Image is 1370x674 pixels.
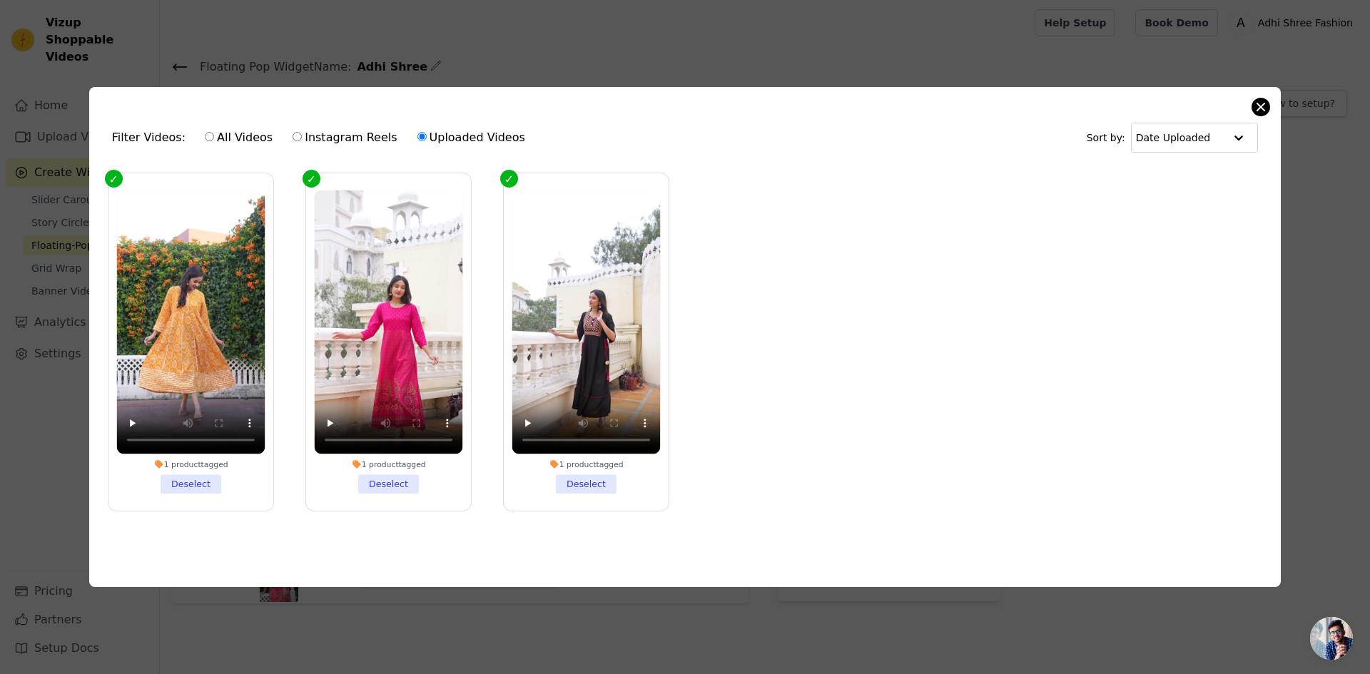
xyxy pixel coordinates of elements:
div: Filter Videos: [112,121,533,154]
a: Open chat [1310,617,1353,660]
div: Sort by: [1087,123,1259,153]
label: Instagram Reels [292,128,397,147]
div: 1 product tagged [512,459,660,469]
label: Uploaded Videos [417,128,526,147]
div: 1 product tagged [116,459,265,469]
label: All Videos [204,128,273,147]
button: Close modal [1252,98,1269,116]
div: 1 product tagged [314,459,462,469]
